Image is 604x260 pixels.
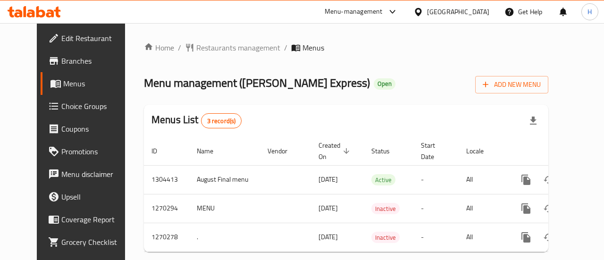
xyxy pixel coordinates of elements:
[144,194,189,223] td: 1270294
[41,140,138,163] a: Promotions
[319,173,338,185] span: [DATE]
[459,223,507,252] td: All
[371,232,400,243] span: Inactive
[178,42,181,53] li: /
[61,123,130,134] span: Coupons
[201,113,242,128] div: Total records count
[41,50,138,72] a: Branches
[61,236,130,248] span: Grocery Checklist
[41,27,138,50] a: Edit Restaurant
[41,185,138,208] a: Upsell
[151,145,169,157] span: ID
[475,76,548,93] button: Add New Menu
[537,226,560,249] button: Change Status
[41,117,138,140] a: Coupons
[459,165,507,194] td: All
[189,165,260,194] td: August Final menu
[466,145,496,157] span: Locale
[61,168,130,180] span: Menu disclaimer
[189,194,260,223] td: MENU
[196,42,280,53] span: Restaurants management
[537,197,560,220] button: Change Status
[61,214,130,225] span: Coverage Report
[537,168,560,191] button: Change Status
[515,226,537,249] button: more
[374,78,395,90] div: Open
[371,145,402,157] span: Status
[421,140,447,162] span: Start Date
[483,79,541,91] span: Add New Menu
[61,55,130,67] span: Branches
[185,42,280,53] a: Restaurants management
[61,101,130,112] span: Choice Groups
[41,208,138,231] a: Coverage Report
[144,72,370,93] span: Menu management ( [PERSON_NAME] Express )
[413,165,459,194] td: -
[374,80,395,88] span: Open
[144,42,174,53] a: Home
[41,231,138,253] a: Grocery Checklist
[144,223,189,252] td: 1270278
[413,194,459,223] td: -
[197,145,226,157] span: Name
[302,42,324,53] span: Menus
[319,202,338,214] span: [DATE]
[413,223,459,252] td: -
[61,146,130,157] span: Promotions
[522,109,545,132] div: Export file
[319,231,338,243] span: [DATE]
[459,194,507,223] td: All
[41,72,138,95] a: Menus
[325,6,383,17] div: Menu-management
[515,168,537,191] button: more
[61,33,130,44] span: Edit Restaurant
[371,203,400,214] span: Inactive
[151,113,242,128] h2: Menus List
[201,117,242,126] span: 3 record(s)
[61,191,130,202] span: Upsell
[41,163,138,185] a: Menu disclaimer
[371,175,395,185] span: Active
[515,197,537,220] button: more
[144,165,189,194] td: 1304413
[587,7,592,17] span: H
[284,42,287,53] li: /
[189,223,260,252] td: .
[319,140,352,162] span: Created On
[268,145,300,157] span: Vendor
[144,42,548,53] nav: breadcrumb
[63,78,130,89] span: Menus
[41,95,138,117] a: Choice Groups
[427,7,489,17] div: [GEOGRAPHIC_DATA]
